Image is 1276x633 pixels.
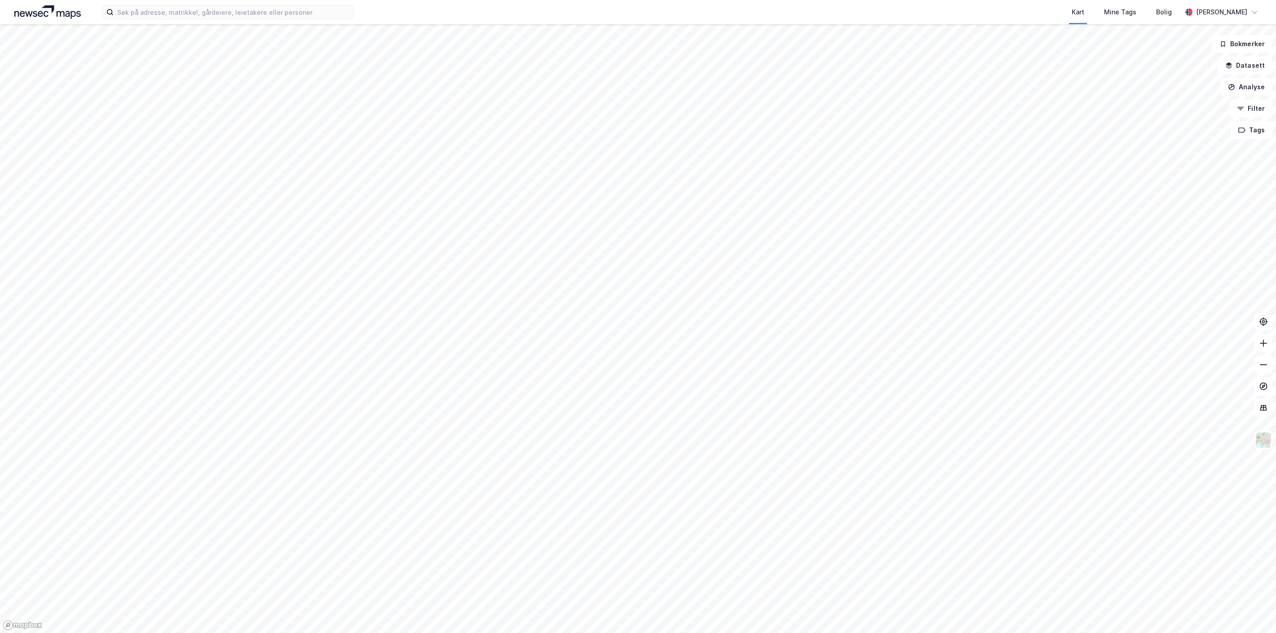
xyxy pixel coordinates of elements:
input: Søk på adresse, matrikkel, gårdeiere, leietakere eller personer [114,5,353,19]
div: [PERSON_NAME] [1196,7,1247,17]
div: Mine Tags [1104,7,1136,17]
iframe: Chat Widget [1231,590,1276,633]
div: Kart [1072,7,1084,17]
div: Bolig [1156,7,1172,17]
img: logo.a4113a55bc3d86da70a041830d287a7e.svg [14,5,81,19]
